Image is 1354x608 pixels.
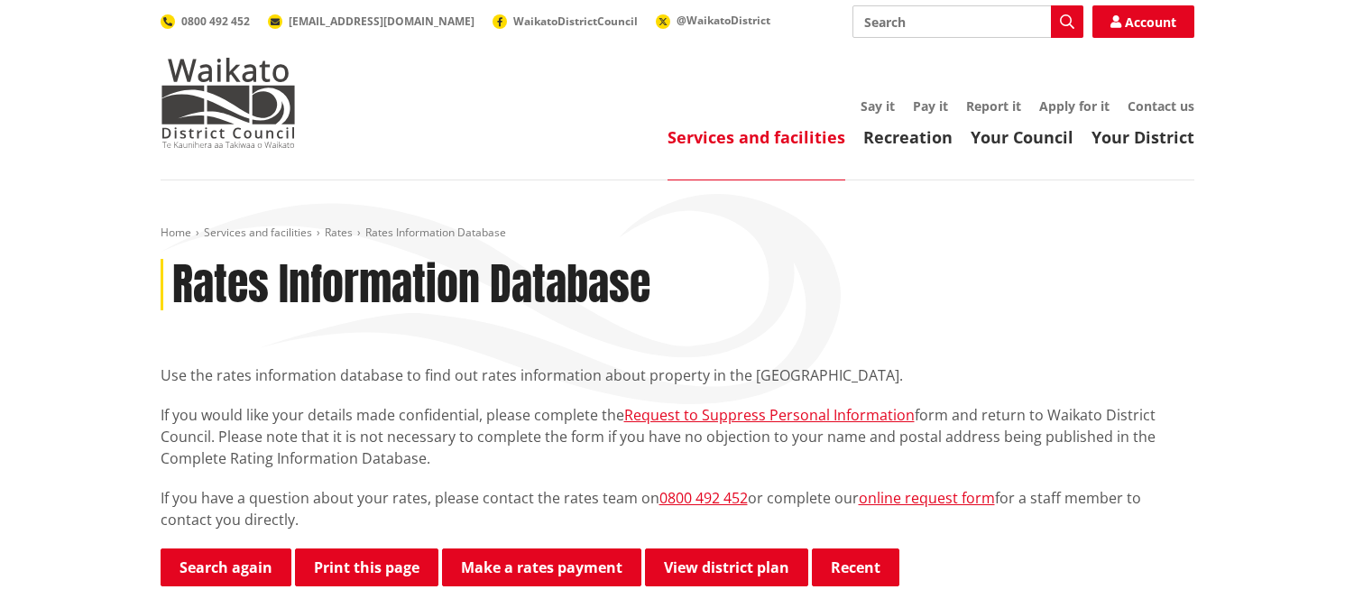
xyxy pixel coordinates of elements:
a: Request to Suppress Personal Information [624,405,915,425]
a: Services and facilities [204,225,312,240]
a: [EMAIL_ADDRESS][DOMAIN_NAME] [268,14,474,29]
a: online request form [859,488,995,508]
a: Search again [161,548,291,586]
a: Apply for it [1039,97,1110,115]
span: 0800 492 452 [181,14,250,29]
a: Contact us [1128,97,1194,115]
iframe: Messenger Launcher [1271,532,1336,597]
h1: Rates Information Database [172,259,650,311]
input: Search input [852,5,1083,38]
span: Rates Information Database [365,225,506,240]
button: Recent [812,548,899,586]
a: 0800 492 452 [161,14,250,29]
a: Your District [1091,126,1194,148]
a: Your Council [971,126,1073,148]
a: Services and facilities [668,126,845,148]
a: @WaikatoDistrict [656,13,770,28]
a: Report it [966,97,1021,115]
img: Waikato District Council - Te Kaunihera aa Takiwaa o Waikato [161,58,296,148]
a: Make a rates payment [442,548,641,586]
span: @WaikatoDistrict [677,13,770,28]
a: WaikatoDistrictCouncil [493,14,638,29]
a: Pay it [913,97,948,115]
p: If you would like your details made confidential, please complete the form and return to Waikato ... [161,404,1194,469]
a: Recreation [863,126,953,148]
a: View district plan [645,548,808,586]
span: [EMAIL_ADDRESS][DOMAIN_NAME] [289,14,474,29]
button: Print this page [295,548,438,586]
a: Home [161,225,191,240]
a: Account [1092,5,1194,38]
span: WaikatoDistrictCouncil [513,14,638,29]
a: Say it [861,97,895,115]
nav: breadcrumb [161,226,1194,241]
a: 0800 492 452 [659,488,748,508]
p: If you have a question about your rates, please contact the rates team on or complete our for a s... [161,487,1194,530]
p: Use the rates information database to find out rates information about property in the [GEOGRAPHI... [161,364,1194,386]
a: Rates [325,225,353,240]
